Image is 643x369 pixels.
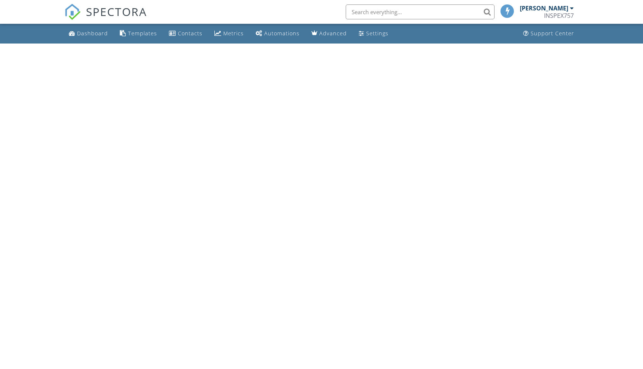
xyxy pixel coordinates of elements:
[77,30,108,37] div: Dashboard
[544,12,574,19] div: INSPEX757
[366,30,388,37] div: Settings
[166,27,205,41] a: Contacts
[520,4,568,12] div: [PERSON_NAME]
[64,10,147,26] a: SPECTORA
[117,27,160,41] a: Templates
[356,27,391,41] a: Settings
[319,30,347,37] div: Advanced
[211,27,247,41] a: Metrics
[253,27,303,41] a: Automations (Basic)
[520,27,577,41] a: Support Center
[264,30,300,37] div: Automations
[223,30,244,37] div: Metrics
[128,30,157,37] div: Templates
[66,27,111,41] a: Dashboard
[308,27,350,41] a: Advanced
[86,4,147,19] span: SPECTORA
[178,30,202,37] div: Contacts
[531,30,574,37] div: Support Center
[64,4,81,20] img: The Best Home Inspection Software - Spectora
[346,4,495,19] input: Search everything...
